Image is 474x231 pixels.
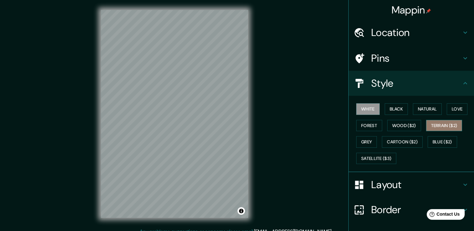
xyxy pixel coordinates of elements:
iframe: Help widget launcher [418,207,467,224]
h4: Mappin [392,4,431,16]
div: Style [349,71,474,96]
div: Pins [349,46,474,71]
button: Toggle attribution [237,207,245,215]
h4: Location [371,26,461,39]
h4: Layout [371,178,461,191]
h4: Pins [371,52,461,64]
h4: Border [371,203,461,216]
div: Location [349,20,474,45]
button: Forest [356,120,382,131]
button: Cartoon ($2) [382,136,423,148]
button: Terrain ($2) [426,120,462,131]
button: Satellite ($3) [356,153,396,164]
h4: Style [371,77,461,90]
button: Black [385,103,408,115]
button: Love [447,103,467,115]
button: Grey [356,136,377,148]
div: Layout [349,172,474,197]
img: pin-icon.png [426,8,431,13]
button: White [356,103,380,115]
div: Border [349,197,474,222]
button: Blue ($2) [428,136,457,148]
button: Wood ($2) [387,120,421,131]
button: Natural [413,103,442,115]
canvas: Map [101,10,248,218]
